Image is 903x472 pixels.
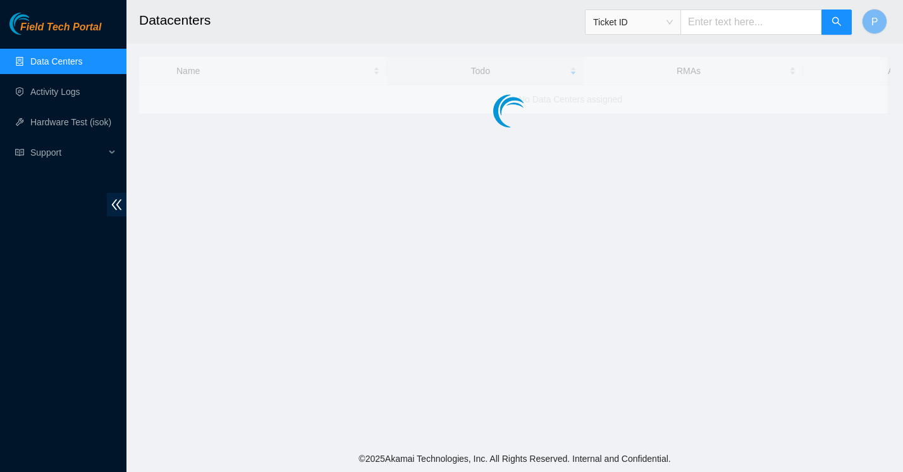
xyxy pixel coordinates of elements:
[862,9,887,34] button: P
[593,13,673,32] span: Ticket ID
[30,56,82,66] a: Data Centers
[30,87,80,97] a: Activity Logs
[107,193,126,216] span: double-left
[30,140,105,165] span: Support
[821,9,852,35] button: search
[871,14,878,30] span: P
[832,16,842,28] span: search
[20,22,101,34] span: Field Tech Portal
[126,445,903,472] footer: © 2025 Akamai Technologies, Inc. All Rights Reserved. Internal and Confidential.
[15,148,24,157] span: read
[680,9,822,35] input: Enter text here...
[9,23,101,39] a: Akamai TechnologiesField Tech Portal
[30,117,111,127] a: Hardware Test (isok)
[9,13,64,35] img: Akamai Technologies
